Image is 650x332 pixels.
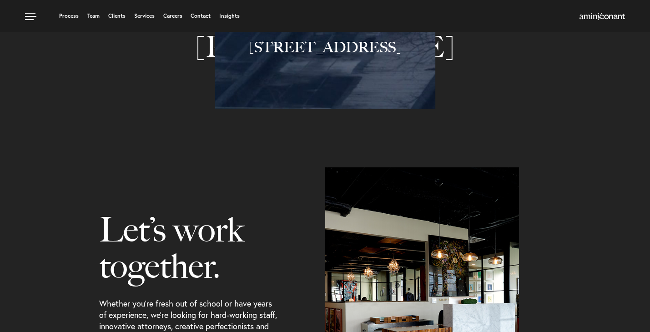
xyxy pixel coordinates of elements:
a: Careers [163,13,182,19]
img: Amini & Conant [579,13,625,20]
a: Team [87,13,100,19]
a: Insights [219,13,240,19]
a: Contact [191,13,211,19]
a: Process [59,13,79,19]
a: Services [134,13,155,19]
h3: Let’s work together. [99,211,280,284]
a: Home [579,13,625,20]
a: Clients [108,13,126,19]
